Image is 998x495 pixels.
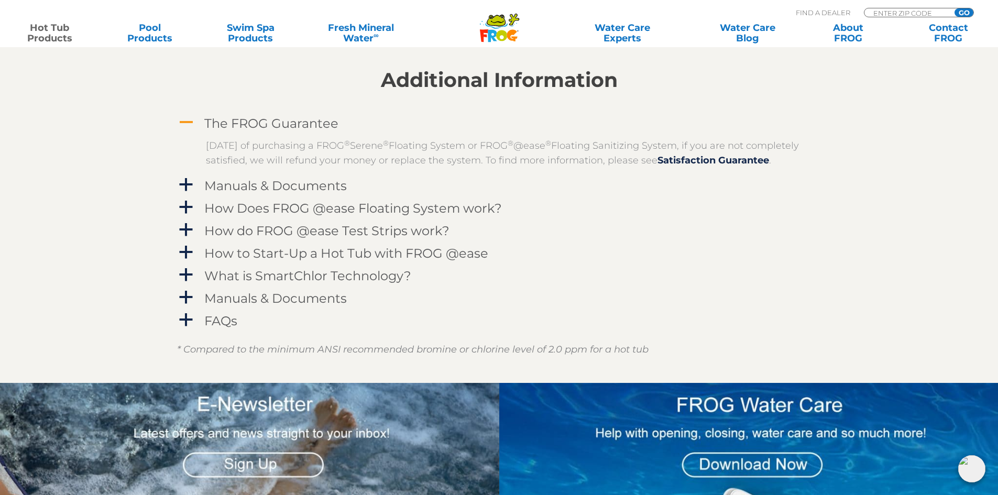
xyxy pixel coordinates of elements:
a: Fresh MineralWater∞ [312,23,410,43]
span: a [178,200,194,215]
p: Find A Dealer [796,8,850,17]
h4: How do FROG @ease Test Strips work? [204,224,449,238]
a: a What is SmartChlor Technology? [177,266,821,285]
a: a How Does FROG @ease Floating System work? [177,199,821,218]
sup: ® [545,139,551,147]
a: PoolProducts [111,23,189,43]
span: a [178,312,194,328]
span: a [178,290,194,305]
span: A [178,115,194,130]
em: * Compared to the minimum ANSI recommended bromine or chlorine level of 2.0 ppm for a hot tub [177,344,649,355]
a: Hot TubProducts [10,23,89,43]
h4: The FROG Guarantee [204,116,338,130]
input: Zip Code Form [872,8,943,17]
h2: Additional Information [177,69,821,92]
a: Water CareBlog [708,23,786,43]
h4: How to Start-Up a Hot Tub with FROG @ease [204,246,488,260]
sup: ® [508,139,513,147]
a: a How to Start-Up a Hot Tub with FROG @ease [177,244,821,263]
a: A The FROG Guarantee [177,114,821,133]
sup: ® [383,139,389,147]
h4: Manuals & Documents [204,291,347,305]
a: AboutFROG [809,23,887,43]
a: Swim SpaProducts [212,23,290,43]
h4: What is SmartChlor Technology? [204,269,411,283]
a: Satisfaction Guarantee [657,155,769,166]
h4: FAQs [204,314,237,328]
span: a [178,222,194,238]
p: [DATE] of purchasing a FROG Serene Floating System or FROG @ease Floating Sanitizing System, if y... [206,138,808,168]
h4: Manuals & Documents [204,179,347,193]
input: GO [955,8,973,17]
span: a [178,245,194,260]
a: a FAQs [177,311,821,331]
span: a [178,177,194,193]
a: Water CareExperts [559,23,686,43]
sup: ® [344,139,350,147]
img: openIcon [958,455,985,482]
a: a Manuals & Documents [177,176,821,195]
a: a Manuals & Documents [177,289,821,308]
sup: ∞ [374,31,379,39]
span: a [178,267,194,283]
a: ContactFROG [909,23,988,43]
h4: How Does FROG @ease Floating System work? [204,201,502,215]
a: a How do FROG @ease Test Strips work? [177,221,821,240]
